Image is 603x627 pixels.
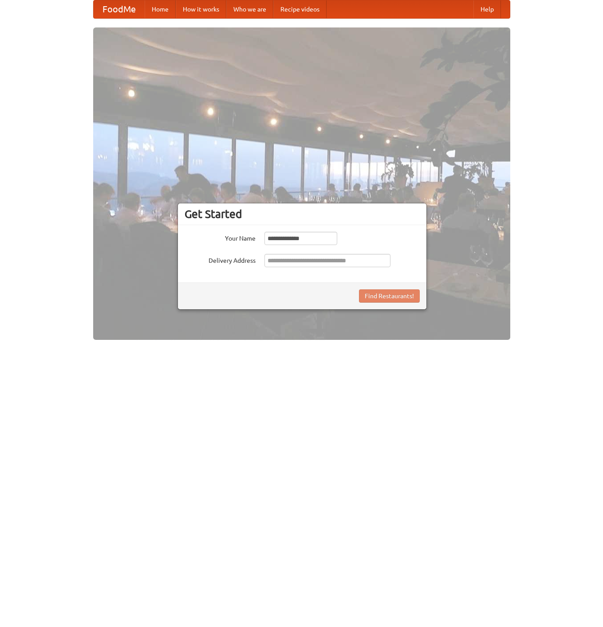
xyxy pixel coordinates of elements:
[185,254,256,265] label: Delivery Address
[94,0,145,18] a: FoodMe
[359,289,420,303] button: Find Restaurants!
[273,0,327,18] a: Recipe videos
[145,0,176,18] a: Home
[176,0,226,18] a: How it works
[185,207,420,221] h3: Get Started
[473,0,501,18] a: Help
[185,232,256,243] label: Your Name
[226,0,273,18] a: Who we are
